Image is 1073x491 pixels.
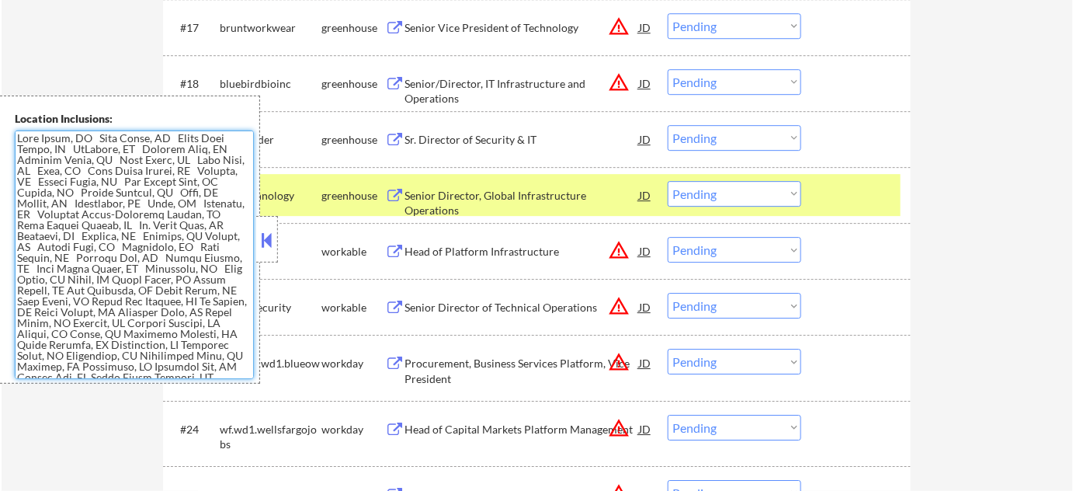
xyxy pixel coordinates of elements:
[608,71,630,93] button: warning_amber
[321,244,385,259] div: workable
[608,295,630,317] button: warning_amber
[180,76,207,92] div: #18
[405,422,639,437] div: Head of Capital Markets Platform Management
[637,237,653,265] div: JD
[321,20,385,36] div: greenhouse
[405,76,639,106] div: Senior/Director, IT Infrastructure and Operations
[321,422,385,437] div: workday
[405,356,639,386] div: Procurement, Business Services Platform, Vice President
[220,20,321,36] div: bruntworkwear
[637,125,653,153] div: JD
[608,16,630,37] button: warning_amber
[405,188,639,218] div: Senior Director, Global Infrastructure Operations
[608,239,630,261] button: warning_amber
[321,300,385,315] div: workable
[321,356,385,371] div: workday
[220,422,321,452] div: wf.wd1.wellsfargojobs
[405,244,639,259] div: Head of Platform Infrastructure
[405,300,639,315] div: Senior Director of Technical Operations
[637,293,653,321] div: JD
[405,20,639,36] div: Senior Vice President of Technology
[637,181,653,209] div: JD
[321,188,385,204] div: greenhouse
[608,351,630,373] button: warning_amber
[637,13,653,41] div: JD
[405,132,639,148] div: Sr. Director of Security & IT
[180,20,207,36] div: #17
[608,417,630,439] button: warning_amber
[637,349,653,377] div: JD
[637,415,653,443] div: JD
[637,69,653,97] div: JD
[321,76,385,92] div: greenhouse
[15,111,254,127] div: Location Inclusions:
[220,76,321,92] div: bluebirdbioinc
[321,132,385,148] div: greenhouse
[180,422,207,437] div: #24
